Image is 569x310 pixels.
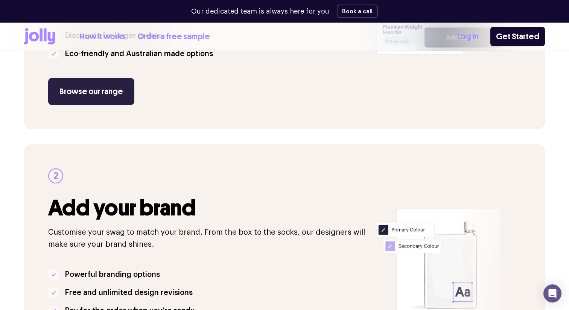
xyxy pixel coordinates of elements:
[79,31,125,43] a: How it works
[48,226,367,250] p: Customise your swag to match your brand. From the box to the socks, our designers will make sure ...
[191,6,329,17] p: Our dedicated team is always here for you
[490,27,545,46] a: Get Started
[137,31,210,43] a: Order a free sample
[48,168,63,183] div: 2
[65,48,213,60] p: Eco-friendly and Australian made options
[543,284,561,302] div: Open Intercom Messenger
[457,31,478,43] a: Log In
[65,287,193,299] p: Free and unlimited design revisions
[65,269,160,281] p: Powerful branding options
[337,5,378,18] button: Book a call
[48,78,134,105] a: Browse our range
[48,195,367,220] h3: Add your brand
